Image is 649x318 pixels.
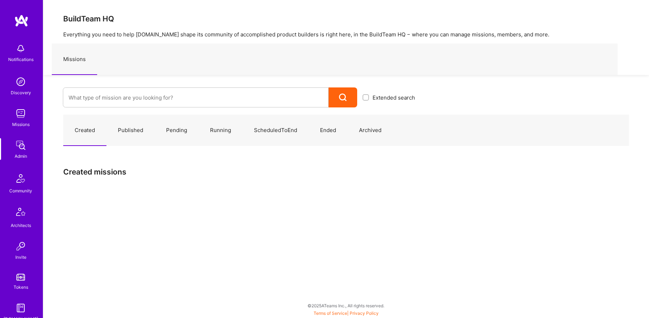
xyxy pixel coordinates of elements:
[339,94,347,102] i: icon Search
[63,31,629,38] p: Everything you need to help [DOMAIN_NAME] shape its community of accomplished product builders is...
[14,239,28,253] img: Invite
[11,89,31,96] div: Discovery
[15,152,27,160] div: Admin
[14,14,29,27] img: logo
[63,167,629,176] h3: Created missions
[309,115,348,146] a: Ended
[106,115,155,146] a: Published
[15,253,26,261] div: Invite
[14,41,28,56] img: bell
[12,170,29,187] img: Community
[11,222,31,229] div: Architects
[155,115,199,146] a: Pending
[12,121,30,128] div: Missions
[199,115,243,146] a: Running
[12,205,29,222] img: Architects
[348,115,393,146] a: Archived
[14,75,28,89] img: discovery
[9,187,32,195] div: Community
[243,115,309,146] a: ScheduledToEnd
[63,115,106,146] a: Created
[63,14,629,23] h3: BuildTeam HQ
[314,311,379,316] span: |
[14,138,28,152] img: admin teamwork
[52,44,97,75] a: Missions
[8,56,34,63] div: Notifications
[43,297,649,314] div: © 2025 ATeams Inc., All rights reserved.
[69,89,323,107] input: What type of mission are you looking for?
[14,283,28,291] div: Tokens
[16,274,25,281] img: tokens
[14,106,28,121] img: teamwork
[14,301,28,315] img: guide book
[314,311,347,316] a: Terms of Service
[350,311,379,316] a: Privacy Policy
[373,94,415,101] span: Extended search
